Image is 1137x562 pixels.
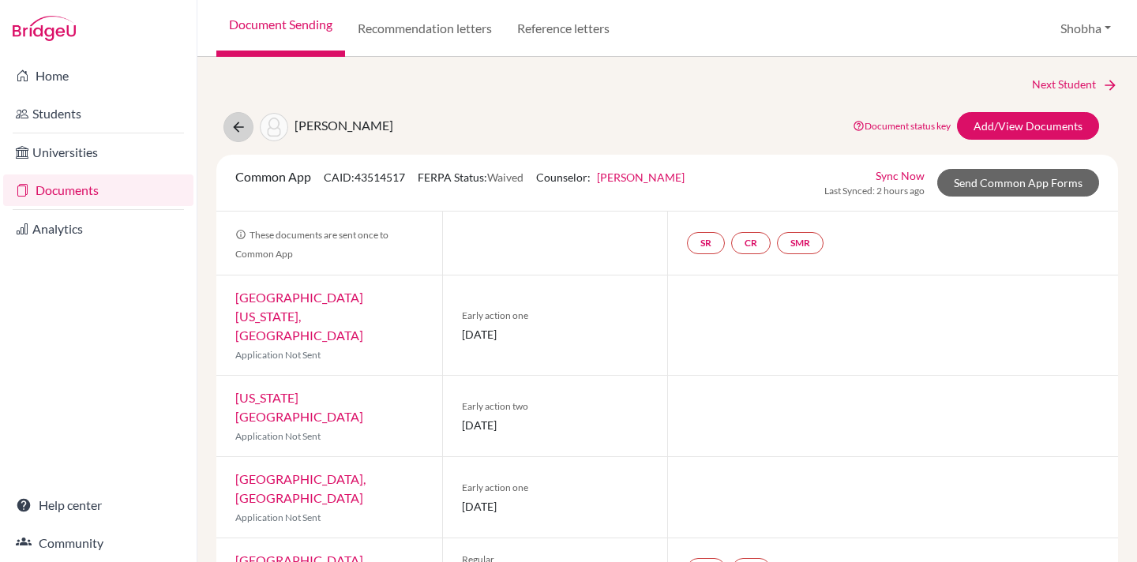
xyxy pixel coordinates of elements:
[324,170,405,184] span: CAID: 43514517
[235,290,363,343] a: [GEOGRAPHIC_DATA][US_STATE], [GEOGRAPHIC_DATA]
[597,170,685,184] a: [PERSON_NAME]
[13,16,76,41] img: Bridge-U
[487,170,523,184] span: Waived
[418,170,523,184] span: FERPA Status:
[3,137,193,168] a: Universities
[235,349,321,361] span: Application Not Sent
[235,390,363,424] a: [US_STATE][GEOGRAPHIC_DATA]
[937,169,1099,197] a: Send Common App Forms
[777,232,824,254] a: SMR
[235,511,321,523] span: Application Not Sent
[235,229,388,260] span: These documents are sent once to Common App
[957,112,1099,140] a: Add/View Documents
[824,184,925,198] span: Last Synced: 2 hours ago
[1032,76,1118,93] a: Next Student
[235,471,366,505] a: [GEOGRAPHIC_DATA], [GEOGRAPHIC_DATA]
[3,213,193,245] a: Analytics
[3,489,193,521] a: Help center
[687,232,725,254] a: SR
[536,170,685,184] span: Counselor:
[295,118,393,133] span: [PERSON_NAME]
[3,527,193,559] a: Community
[853,120,951,132] a: Document status key
[3,174,193,206] a: Documents
[462,481,649,495] span: Early action one
[462,399,649,414] span: Early action two
[462,309,649,323] span: Early action one
[235,430,321,442] span: Application Not Sent
[462,326,649,343] span: [DATE]
[731,232,771,254] a: CR
[3,98,193,129] a: Students
[462,498,649,515] span: [DATE]
[876,167,925,184] a: Sync Now
[235,169,311,184] span: Common App
[462,417,649,433] span: [DATE]
[3,60,193,92] a: Home
[1053,13,1118,43] button: Shobha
